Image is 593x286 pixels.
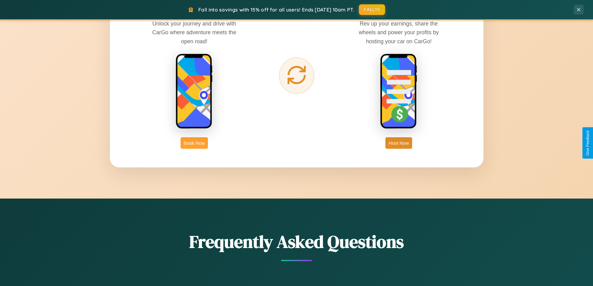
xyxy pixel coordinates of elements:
p: Rev up your earnings, share the wheels and power your profits by hosting your car on CarGo! [352,19,445,45]
img: rent phone [176,54,213,129]
img: host phone [380,54,417,129]
button: FALL15 [359,4,385,15]
button: Host Now [385,137,412,149]
div: Give Feedback [586,130,590,156]
button: Book Now [181,137,208,149]
h2: Frequently Asked Questions [110,230,483,254]
p: Unlock your journey and drive with CarGo where adventure meets the open road! [148,19,241,45]
span: Fall into savings with 15% off for all users! Ends [DATE] 10am PT. [198,7,354,13]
